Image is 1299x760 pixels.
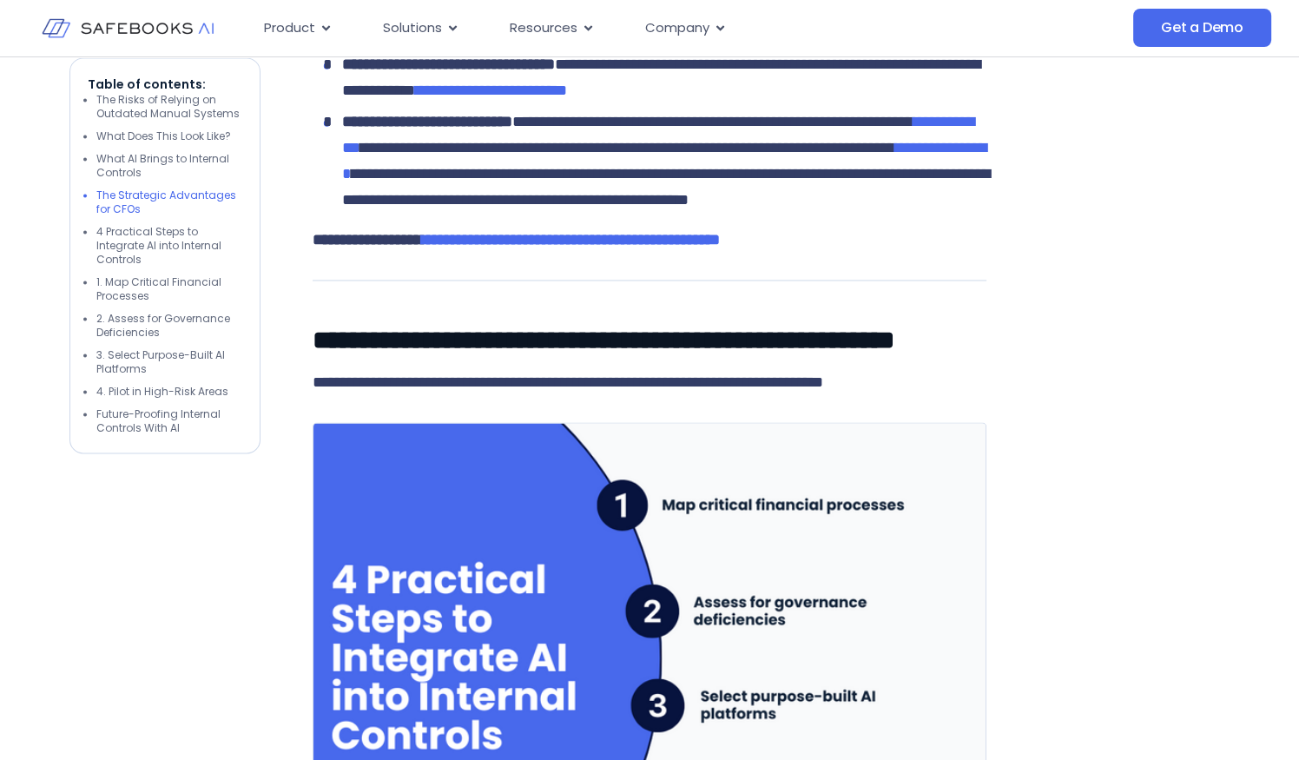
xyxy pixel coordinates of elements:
[1161,19,1243,36] span: Get a Demo
[96,407,242,435] li: Future-Proofing Internal Controls With AI
[1133,9,1271,47] a: Get a Demo
[250,11,988,45] div: Menu Toggle
[645,18,709,38] span: Company
[96,129,242,143] li: What Does This Look Like?
[96,385,242,399] li: 4. Pilot in High-Risk Areas
[383,18,442,38] span: Solutions
[96,93,242,121] li: The Risks of Relying on Outdated Manual Systems
[264,18,315,38] span: Product
[96,275,242,303] li: 1. Map Critical Financial Processes
[96,152,242,180] li: What AI Brings to Internal Controls
[96,312,242,340] li: 2. Assess for Governance Deficiencies
[96,225,242,267] li: 4 Practical Steps to Integrate AI into Internal Controls
[88,76,242,93] p: Table of contents:
[250,11,988,45] nav: Menu
[96,188,242,216] li: The Strategic Advantages for CFOs
[510,18,577,38] span: Resources
[96,348,242,376] li: 3. Select Purpose-Built AI Platforms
